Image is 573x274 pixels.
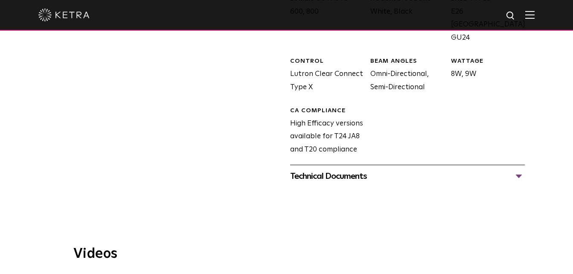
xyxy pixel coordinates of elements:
[525,11,535,19] img: Hamburger%20Nav.svg
[290,57,364,66] div: CONTROL
[445,57,525,94] div: 8W, 9W
[284,57,364,94] div: Lutron Clear Connect Type X
[370,57,445,66] div: BEAM ANGLES
[73,247,500,261] h3: Videos
[290,107,364,115] div: CA Compliance
[364,57,445,94] div: Omni-Directional, Semi-Directional
[451,57,525,66] div: WATTAGE
[284,107,364,156] div: High Efficacy versions available for T24 JA8 and T20 compliance
[290,169,525,183] div: Technical Documents
[38,9,90,21] img: ketra-logo-2019-white
[506,11,516,21] img: search icon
